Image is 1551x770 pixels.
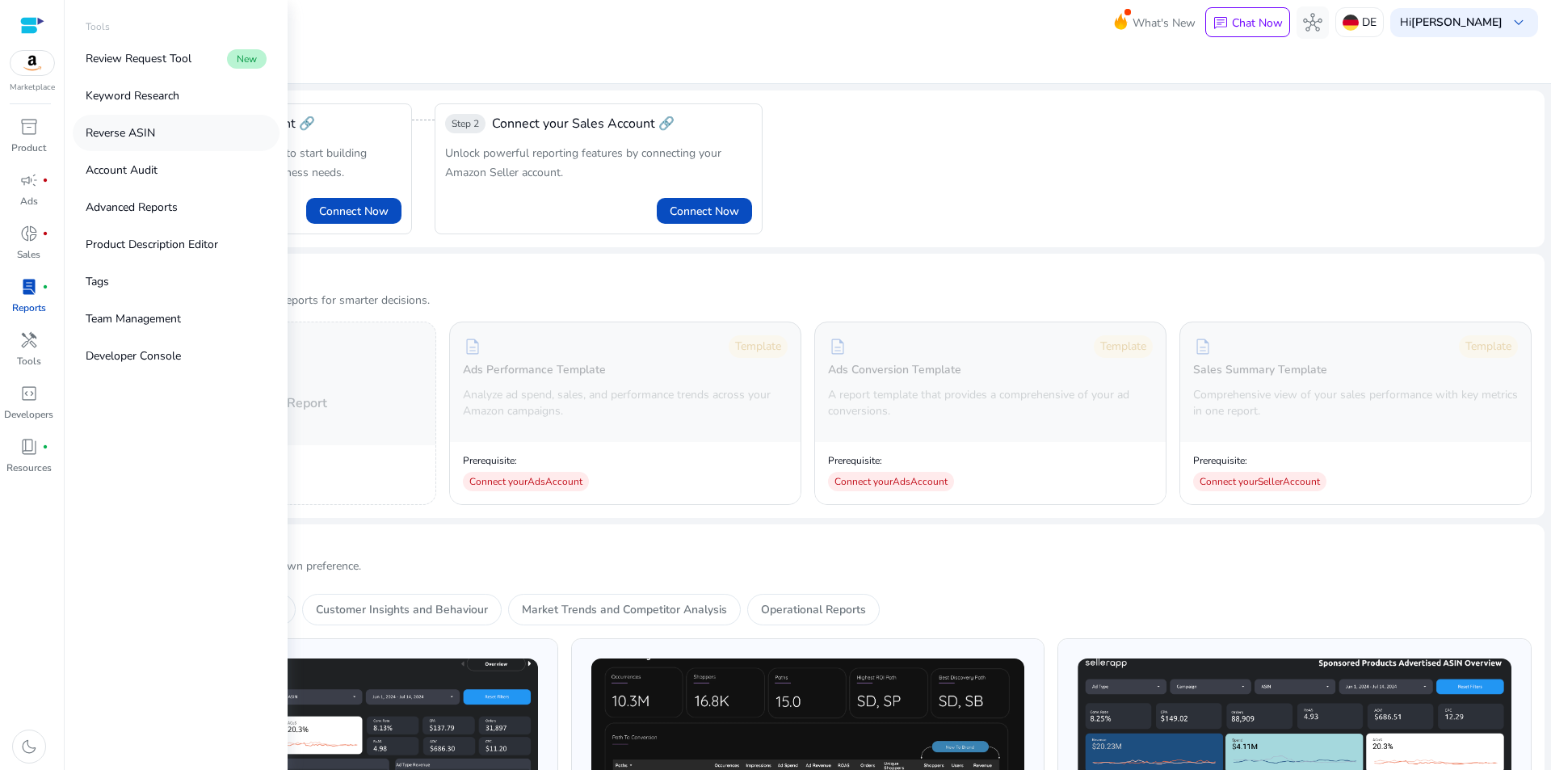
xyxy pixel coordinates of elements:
[86,347,181,364] p: Developer Console
[463,472,589,491] div: Connect your Ads Account
[522,601,727,618] p: Market Trends and Competitor Analysis
[463,454,589,467] p: Prerequisite:
[1213,15,1229,32] span: chat
[86,199,178,216] p: Advanced Reports
[1459,335,1518,358] div: Template
[828,337,847,356] span: description
[12,301,46,315] p: Reports
[6,461,52,475] p: Resources
[828,472,954,491] div: Connect your Ads Account
[319,203,389,220] span: Connect Now
[10,82,55,94] p: Marketplace
[86,124,155,141] p: Reverse ASIN
[19,384,39,403] span: code_blocks
[227,49,267,69] span: New
[4,407,53,422] p: Developers
[1297,6,1329,39] button: hub
[19,737,39,756] span: dark_mode
[1509,13,1528,32] span: keyboard_arrow_down
[1400,17,1503,28] p: Hi
[17,247,40,262] p: Sales
[306,198,401,224] button: Connect Now
[19,170,39,190] span: campaign
[1193,454,1326,467] p: Prerequisite:
[828,454,954,467] p: Prerequisite:
[86,87,179,104] p: Keyword Research
[86,310,181,327] p: Team Management
[1232,15,1283,31] p: Chat Now
[84,558,1532,574] p: Create your own report based on your own preference.
[86,19,110,34] p: Tools
[1133,9,1196,37] span: What's New
[19,224,39,243] span: donut_small
[19,330,39,350] span: handyman
[42,284,48,290] span: fiber_manual_record
[828,387,1153,419] p: A report template that provides a comprehensive of your ad conversions.
[316,601,488,618] p: Customer Insights and Behaviour
[1303,13,1322,32] span: hub
[445,145,721,180] span: Unlock powerful reporting features by connecting your Amazon Seller account.
[492,114,675,133] span: Connect your Sales Account 🔗
[11,51,54,75] img: amazon.svg
[463,387,788,419] p: Analyze ad spend, sales, and performance trends across your Amazon campaigns.
[11,141,46,155] p: Product
[86,50,191,67] p: Review Request Tool
[1193,387,1518,419] p: Comprehensive view of your sales performance with key metrics in one report.
[17,354,41,368] p: Tools
[463,337,482,356] span: description
[1411,15,1503,30] b: [PERSON_NAME]
[1193,472,1326,491] div: Connect your Seller Account
[86,236,218,253] p: Product Description Editor
[1193,337,1213,356] span: description
[20,194,38,208] p: Ads
[828,364,961,377] h5: Ads Conversion Template
[19,277,39,297] span: lab_profile
[1362,8,1377,36] p: DE
[452,117,479,130] span: Step 2
[1343,15,1359,31] img: de.svg
[42,230,48,237] span: fiber_manual_record
[1193,364,1327,377] h5: Sales Summary Template
[42,177,48,183] span: fiber_manual_record
[86,273,109,290] p: Tags
[1094,335,1153,358] div: Template
[42,444,48,450] span: fiber_manual_record
[86,162,158,179] p: Account Audit
[761,601,866,618] p: Operational Reports
[1205,7,1290,38] button: chatChat Now
[19,117,39,137] span: inventory_2
[19,437,39,457] span: book_4
[463,364,606,377] h5: Ads Performance Template
[729,335,788,358] div: Template
[670,203,739,220] span: Connect Now
[657,198,752,224] button: Connect Now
